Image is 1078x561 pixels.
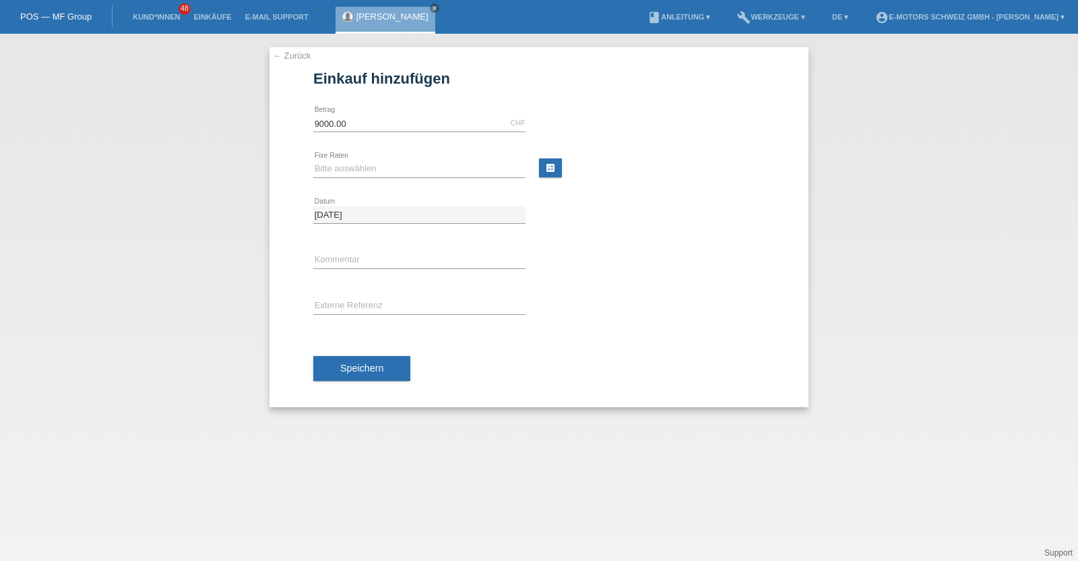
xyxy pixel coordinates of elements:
[868,13,1071,21] a: account_circleE-Motors Schweiz GmbH - [PERSON_NAME] ▾
[1044,548,1073,558] a: Support
[20,11,92,22] a: POS — MF Group
[641,13,717,21] a: bookAnleitung ▾
[825,13,855,21] a: DE ▾
[539,158,562,177] a: calculate
[430,3,439,13] a: close
[340,363,383,374] span: Speichern
[126,13,187,21] a: Kund*innen
[875,11,889,24] i: account_circle
[737,11,751,24] i: build
[239,13,315,21] a: E-Mail Support
[273,51,311,61] a: ← Zurück
[510,119,526,127] div: CHF
[431,5,438,11] i: close
[730,13,812,21] a: buildWerkzeuge ▾
[313,70,765,87] h1: Einkauf hinzufügen
[545,163,556,173] i: calculate
[647,11,661,24] i: book
[313,356,410,382] button: Speichern
[356,11,429,22] a: [PERSON_NAME]
[179,3,191,15] span: 48
[187,13,238,21] a: Einkäufe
